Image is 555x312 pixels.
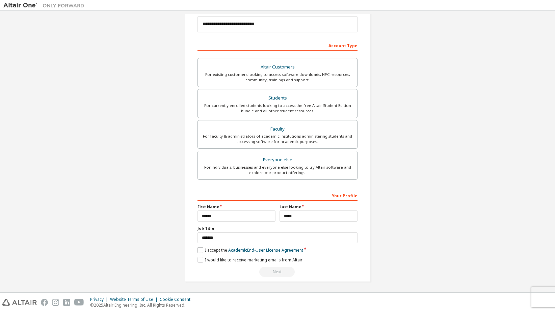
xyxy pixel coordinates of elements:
[202,155,353,165] div: Everyone else
[160,297,194,302] div: Cookie Consent
[63,299,70,306] img: linkedin.svg
[197,257,302,263] label: I would like to receive marketing emails from Altair
[197,267,358,277] div: Read and acccept EULA to continue
[197,190,358,201] div: Your Profile
[197,226,358,231] label: Job Title
[90,302,194,308] p: © 2025 Altair Engineering, Inc. All Rights Reserved.
[3,2,88,9] img: Altair One
[52,299,59,306] img: instagram.svg
[202,72,353,83] div: For existing customers looking to access software downloads, HPC resources, community, trainings ...
[197,40,358,51] div: Account Type
[202,124,353,134] div: Faculty
[197,204,275,209] label: First Name
[41,299,48,306] img: facebook.svg
[110,297,160,302] div: Website Terms of Use
[280,204,358,209] label: Last Name
[202,165,353,175] div: For individuals, businesses and everyone else looking to try Altair software and explore our prod...
[202,62,353,72] div: Altair Customers
[202,103,353,114] div: For currently enrolled students looking to access the free Altair Student Edition bundle and all ...
[197,247,303,253] label: I accept the
[228,247,303,253] a: Academic End-User License Agreement
[74,299,84,306] img: youtube.svg
[90,297,110,302] div: Privacy
[202,93,353,103] div: Students
[2,299,37,306] img: altair_logo.svg
[202,134,353,144] div: For faculty & administrators of academic institutions administering students and accessing softwa...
